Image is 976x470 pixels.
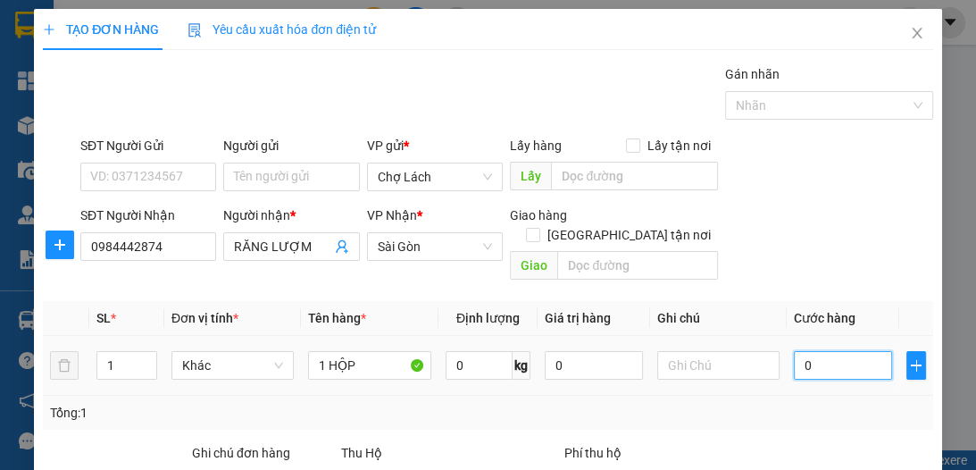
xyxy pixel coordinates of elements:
span: Định lượng [456,311,520,325]
span: Yêu cầu xuất hóa đơn điện tử [188,22,376,37]
div: VP gửi [367,136,503,155]
div: Phí thu hộ [564,443,784,470]
span: SL [96,311,111,325]
span: Giá trị hàng [545,311,611,325]
span: plus [46,238,73,252]
span: Khác [182,352,283,379]
button: plus [46,231,74,259]
span: Tên hàng [308,311,366,325]
span: VP Nhận [367,208,417,222]
span: kg [513,351,530,380]
span: Đơn vị tính [171,311,238,325]
div: Tổng: 1 [50,403,379,423]
div: Người nhận [223,206,359,225]
span: Giao hàng [510,208,567,222]
span: Cước hàng [794,311,855,325]
span: TẠO ĐƠN HÀNG [43,22,159,37]
span: Lấy [510,162,551,190]
div: Người gửi [223,136,359,155]
span: Chợ Lách [378,164,492,190]
span: Thu Hộ [341,446,382,460]
button: delete [50,351,79,380]
img: icon [188,23,202,38]
label: Ghi chú đơn hàng [192,446,290,460]
span: Lấy hàng [510,138,562,153]
input: VD: Bàn, Ghế [308,351,430,380]
th: Ghi chú [650,301,787,336]
span: [GEOGRAPHIC_DATA] tận nơi [540,225,718,245]
span: Sài Gòn [378,233,492,260]
div: SĐT Người Gửi [80,136,216,155]
span: Giao [510,251,557,280]
span: plus [43,23,55,36]
button: plus [906,351,926,380]
span: user-add [335,239,349,254]
div: SĐT Người Nhận [80,206,216,225]
input: 0 [545,351,643,380]
label: Gán nhãn [725,67,780,81]
span: close [910,26,924,40]
span: plus [907,358,925,373]
input: Dọc đường [551,162,718,190]
input: Ghi Chú [657,351,780,380]
input: Dọc đường [557,251,718,280]
button: Close [892,9,942,59]
span: Lấy tận nơi [640,136,718,155]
